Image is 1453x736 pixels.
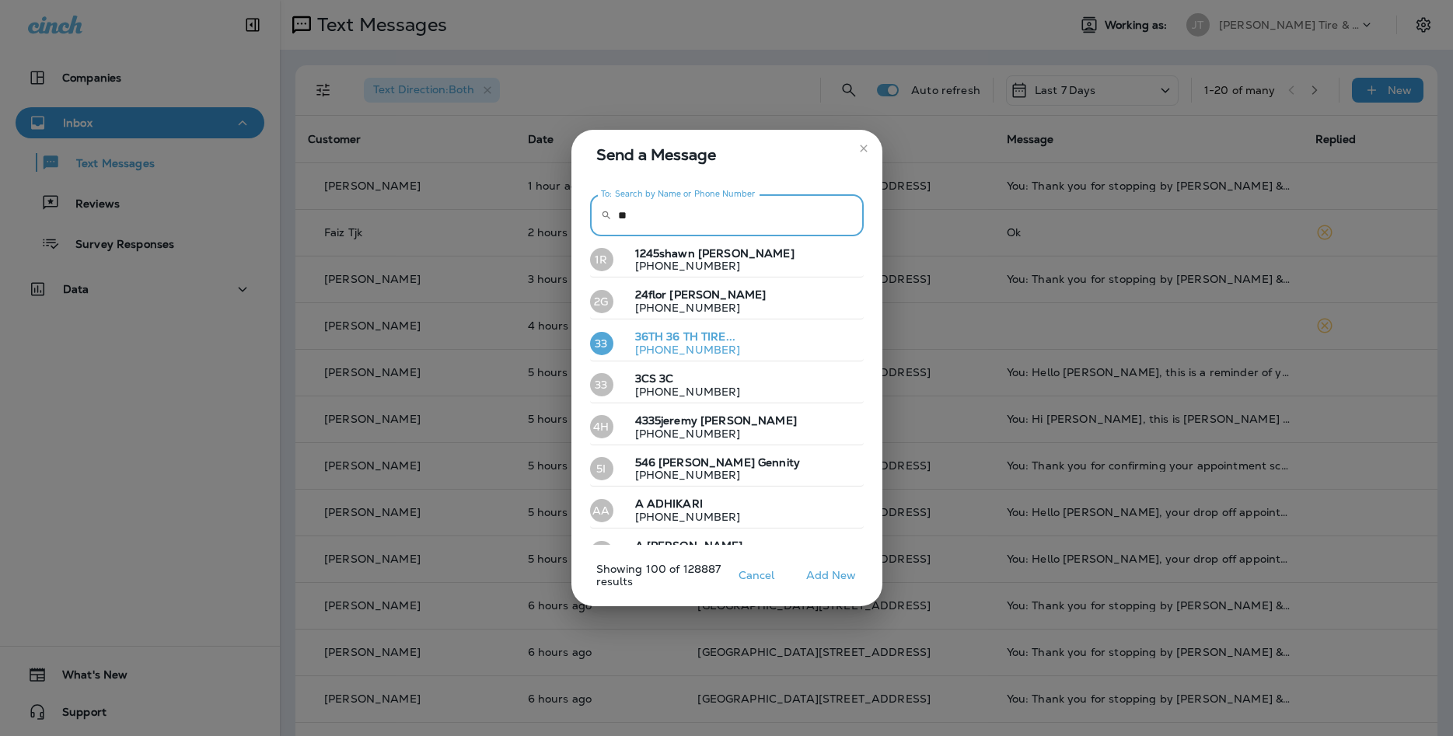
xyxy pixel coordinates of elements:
span: 24flor [635,288,667,302]
span: Send a Message [596,142,864,167]
span: 36TH [635,330,664,344]
div: AT [590,541,613,564]
button: 3336TH 36 TH TIRE...[PHONE_NUMBER] [590,326,864,361]
button: Cancel [728,563,786,588]
p: Showing 100 of 128887 results [565,563,728,600]
button: 5I546 [PERSON_NAME] Gennity[PHONE_NUMBER] [590,452,864,487]
p: [PHONE_NUMBER] [623,385,741,398]
span: 1245shawn [635,246,695,260]
button: Add New [798,563,864,588]
div: 33 [590,332,613,355]
div: AA [590,499,613,522]
button: ATA [PERSON_NAME][PHONE_NUMBER] [590,535,864,570]
span: [PERSON_NAME] [700,413,797,427]
button: AAA ADHIKARI[PHONE_NUMBER] [590,493,864,528]
span: 3CS [635,371,656,385]
span: A [635,497,644,511]
p: [PHONE_NUMBER] [623,302,767,314]
span: [PERSON_NAME] [698,246,795,260]
div: 5I [590,457,613,480]
label: To: Search by Name or Phone Number [601,188,756,200]
button: close [851,136,876,161]
p: [PHONE_NUMBER] [623,469,801,481]
p: [PHONE_NUMBER] [623,511,741,523]
span: [PERSON_NAME] [647,539,743,553]
span: 4335jeremy [635,413,697,427]
span: ADHIKARI [647,497,703,511]
p: [PHONE_NUMBER] [623,344,741,356]
p: [PHONE_NUMBER] [623,260,795,272]
span: [PERSON_NAME] [669,288,766,302]
div: 4H [590,415,613,438]
div: 33 [590,373,613,396]
div: 2G [590,290,613,313]
span: 36 TH TIRE... [666,330,735,344]
span: 546 [PERSON_NAME] [635,455,755,469]
button: 2G24flor [PERSON_NAME][PHONE_NUMBER] [590,284,864,319]
button: 4H4335jeremy [PERSON_NAME][PHONE_NUMBER] [590,410,864,445]
span: A [635,539,644,553]
button: 1R1245shawn [PERSON_NAME][PHONE_NUMBER] [590,242,864,278]
span: Gennity [758,455,800,469]
div: 1R [590,248,613,271]
button: 333CS 3C[PHONE_NUMBER] [590,368,864,403]
span: 3C [659,371,673,385]
p: [PHONE_NUMBER] [623,427,797,440]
